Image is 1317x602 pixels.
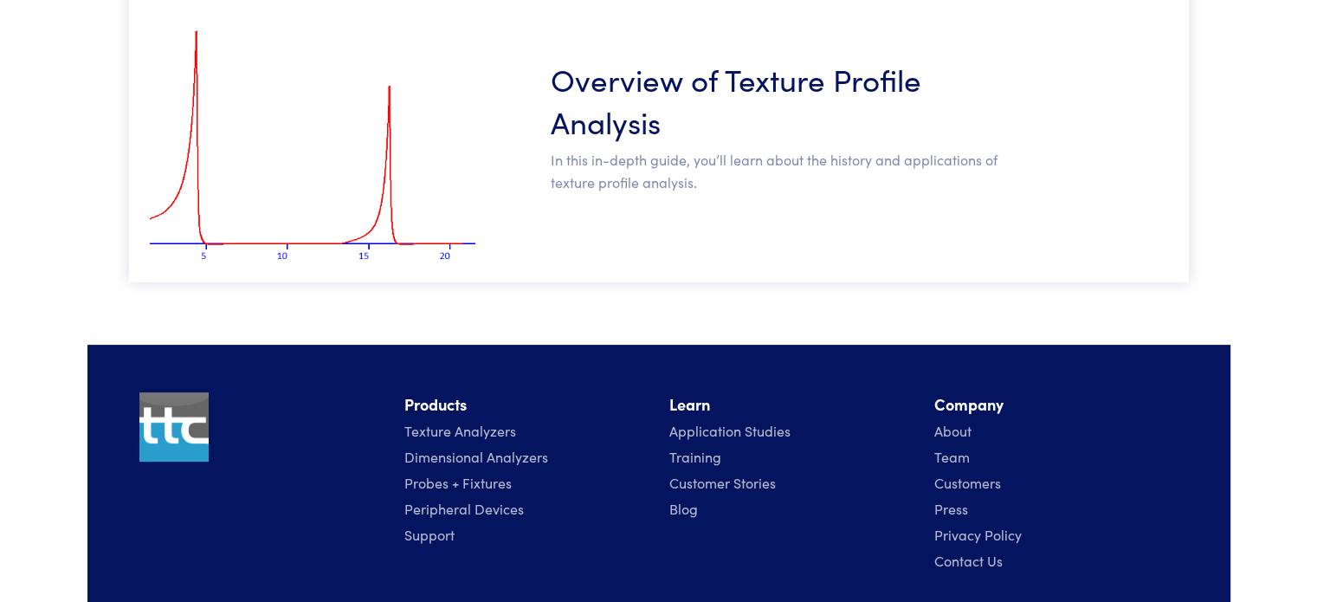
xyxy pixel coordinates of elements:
li: Company [934,392,1178,418]
a: Team [934,447,970,466]
a: Blog [669,499,698,518]
a: Application Studies [669,421,791,440]
a: Texture Analyzers [404,421,516,440]
a: Dimensional Analyzers [404,447,548,466]
img: ttc_logo_1x1_v1.0.png [139,392,209,462]
a: Training [669,447,721,466]
p: In this in-depth guide, you’ll learn about the history and applications of texture profile analysis. [551,149,1005,193]
a: Support [404,525,455,544]
li: Learn [669,392,914,418]
a: About [934,421,972,440]
a: Overview of Texture Profile Analysis [551,57,1005,142]
a: Press [934,499,968,518]
li: Products [404,392,649,418]
a: Peripheral Devices [404,499,524,518]
a: Customer Stories [669,473,776,492]
a: Contact Us [934,551,1003,570]
a: Customers [934,473,1001,492]
a: Probes + Fixtures [404,473,512,492]
a: Privacy Policy [934,525,1022,544]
